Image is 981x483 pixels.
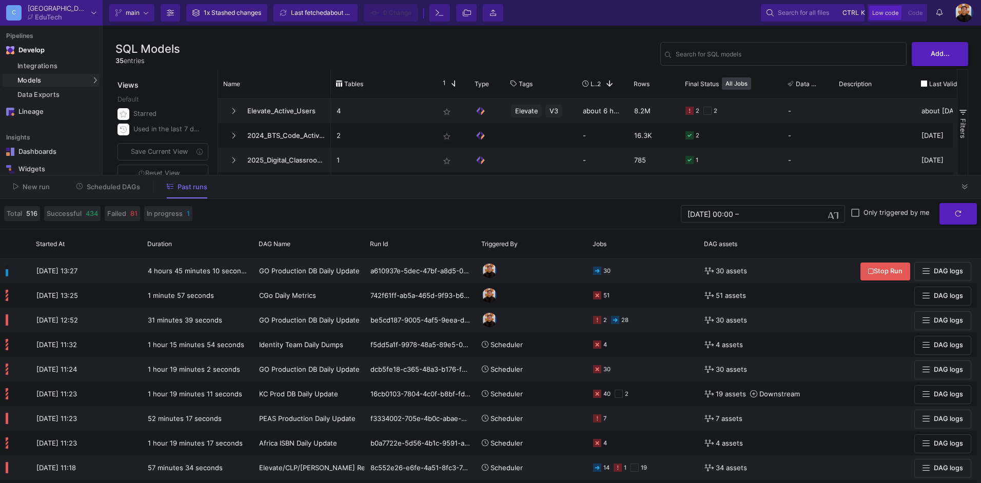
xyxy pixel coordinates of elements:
[934,267,963,275] span: DAG logs
[482,263,497,278] img: bg52tvgs8dxfpOhHYAd0g09LCcAxm85PnUXHwHyc.png
[259,291,316,299] span: CGo Daily Metrics
[603,333,607,357] div: 4
[696,99,699,123] div: 2
[26,209,37,218] span: 516
[688,210,733,218] input: Start datetime
[519,80,533,88] span: Tags
[914,262,971,281] button: DAG logs
[916,123,977,148] div: [DATE]
[259,240,290,248] span: DAG Name
[17,62,97,70] div: Integrations
[788,148,828,172] div: -
[148,365,240,373] span: 1 hour 19 minutes 2 seconds
[178,183,207,191] span: Past runs
[696,148,698,172] div: 1
[490,439,523,447] span: Scheduler
[44,206,101,221] button: Successful434
[148,267,249,275] span: 4 hours 45 minutes 10 seconds
[337,173,428,197] p: 7
[603,382,611,406] div: 40
[722,77,751,90] button: All Jobs
[36,267,77,275] span: [DATE] 13:27
[788,124,828,147] div: -
[603,357,611,381] div: 30
[482,288,497,303] img: bg52tvgs8dxfpOhHYAd0g09LCcAxm85PnUXHwHyc.png
[4,206,40,221] button: Total516
[624,456,626,480] div: 1
[273,4,358,22] button: Last fetchedabout 5 hours ago
[154,179,220,195] button: Past runs
[18,165,85,173] div: Widgets
[603,308,607,332] div: 2
[796,80,819,88] span: Data Tests
[629,123,680,148] div: 16.3K
[36,365,77,373] span: [DATE] 11:24
[441,130,453,143] mat-icon: star_border
[593,240,606,248] span: Jobs
[241,99,325,123] span: Elevate_Active_Users
[439,79,446,88] span: 1
[490,340,523,349] span: Scheduler
[117,94,210,106] div: Default
[115,57,124,65] span: 35
[929,80,963,88] span: Last Valid Job
[47,209,82,218] span: Successful
[7,209,22,218] span: Total
[133,106,202,122] div: Starred
[259,439,337,447] span: Africa ISBN Daily Update
[259,316,360,324] span: GO Production DB Daily Update
[621,308,629,332] div: 28
[704,240,737,248] span: DAG assets
[515,173,524,197] span: Go
[914,410,971,429] button: DAG logs
[490,365,523,373] span: Scheduler
[515,99,538,123] span: Elevate
[131,148,188,155] span: Save Current View
[577,98,629,123] div: about 6 hours ago
[241,148,325,172] span: 2025_Digital_Classroom_Product_Codes_Activations
[759,382,800,406] span: Downstream
[3,88,100,102] a: Data Exports
[344,80,363,88] span: Tables
[716,382,746,406] span: 19 assets
[914,360,971,379] button: DAG logs
[86,209,98,218] span: 434
[716,259,747,283] span: 30 assets
[839,80,872,88] span: Description
[869,6,901,20] button: Low code
[603,407,606,431] div: 7
[148,291,214,299] span: 1 minute 57 seconds
[365,357,476,381] div: dcb5fe18-c365-48a3-b176-fbc29fa1b912
[17,91,97,99] div: Data Exports
[148,340,244,349] span: 1 hour 15 minutes 54 seconds
[934,316,963,324] span: DAG logs
[337,99,428,123] p: 4
[603,284,610,308] div: 51
[365,406,476,431] div: f3334002-705e-4b0c-abae-d0d5e27ba1e3
[931,50,950,57] span: Add...
[36,414,77,422] span: [DATE] 11:23
[36,316,78,324] span: [DATE] 12:52
[916,148,977,172] div: [DATE]
[133,122,202,137] div: Used in the last 7 days
[914,434,971,453] button: DAG logs
[716,407,742,431] span: 7 assets
[475,80,489,88] span: Type
[475,130,486,141] img: SQL Model
[716,357,747,381] span: 30 assets
[490,390,523,398] span: Scheduler
[716,431,743,455] span: 4 assets
[536,173,545,197] span: V3
[187,209,190,218] span: 1
[147,209,183,218] span: In progress
[117,165,208,183] button: Reset View
[839,7,859,19] button: ctrlk
[115,42,180,55] h3: SQL Models
[36,291,78,299] span: [DATE] 13:25
[6,108,14,116] img: Navigation icon
[115,69,212,90] div: Views
[365,308,476,332] div: be5cd187-9005-4af5-9eea-dc63b646095e
[87,183,140,191] span: Scheduled DAGs
[6,148,14,156] img: Navigation icon
[482,312,497,328] img: bg52tvgs8dxfpOhHYAd0g09LCcAxm85PnUXHwHyc.png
